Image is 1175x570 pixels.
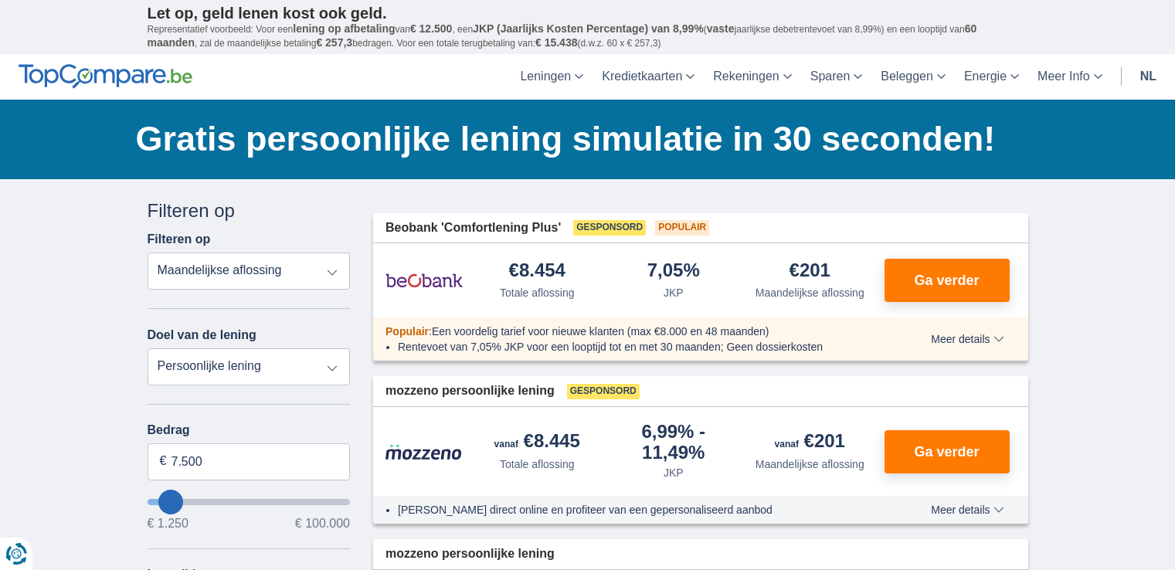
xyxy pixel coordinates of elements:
span: Gesponsord [573,220,646,236]
a: Sparen [801,54,872,100]
a: Kredietkaarten [593,54,704,100]
input: wantToBorrow [148,499,351,505]
span: € 15.438 [535,36,578,49]
span: Meer details [931,334,1004,344]
div: €8.454 [509,261,565,282]
a: Meer Info [1028,54,1112,100]
span: mozzeno persoonlijke lening [385,382,555,400]
div: Filteren op [148,198,351,224]
div: 7,05% [647,261,700,282]
div: JKP [664,465,684,480]
span: JKP (Jaarlijks Kosten Percentage) van 8,99% [473,22,704,35]
a: Leningen [511,54,593,100]
label: Doel van de lening [148,328,256,342]
a: Rekeningen [704,54,800,100]
a: Energie [955,54,1028,100]
div: Maandelijkse aflossing [756,456,864,472]
button: Meer details [919,333,1015,345]
div: Totale aflossing [500,456,575,472]
div: JKP [664,285,684,300]
button: Ga verder [885,259,1010,302]
span: Ga verder [914,273,979,287]
span: Meer details [931,504,1004,515]
label: Filteren op [148,232,211,246]
span: Populair [655,220,709,236]
span: € [160,453,167,470]
span: mozzeno persoonlijke lening [385,545,555,563]
span: Beobank 'Comfortlening Plus' [385,219,561,237]
div: €8.445 [494,432,580,453]
div: Maandelijkse aflossing [756,285,864,300]
a: Beleggen [871,54,955,100]
span: vaste [707,22,735,35]
div: €201 [775,432,845,453]
span: € 257,3 [316,36,352,49]
h1: Gratis persoonlijke lening simulatie in 30 seconden! [136,115,1028,163]
p: Let op, geld lenen kost ook geld. [148,4,1028,22]
button: Ga verder [885,430,1010,473]
span: € 12.500 [410,22,453,35]
span: Populair [385,325,429,338]
div: : [373,324,887,339]
label: Bedrag [148,423,351,437]
img: product.pl.alt Mozzeno [385,443,463,460]
img: TopCompare [19,64,192,89]
li: Rentevoet van 7,05% JKP voor een looptijd tot en met 30 maanden; Geen dossierkosten [398,339,874,355]
div: 6,99% [612,422,736,462]
span: 60 maanden [148,22,977,49]
a: nl [1131,54,1166,100]
span: € 1.250 [148,517,188,530]
img: product.pl.alt Beobank [385,261,463,300]
span: € 100.000 [295,517,350,530]
div: Totale aflossing [500,285,575,300]
button: Meer details [919,504,1015,516]
div: €201 [790,261,830,282]
span: Gesponsord [567,384,640,399]
span: lening op afbetaling [293,22,395,35]
li: [PERSON_NAME] direct online en profiteer van een gepersonaliseerd aanbod [398,502,874,517]
span: Ga verder [914,445,979,459]
span: Een voordelig tarief voor nieuwe klanten (max €8.000 en 48 maanden) [432,325,769,338]
p: Representatief voorbeeld: Voor een van , een ( jaarlijkse debetrentevoet van 8,99%) en een loopti... [148,22,1028,50]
